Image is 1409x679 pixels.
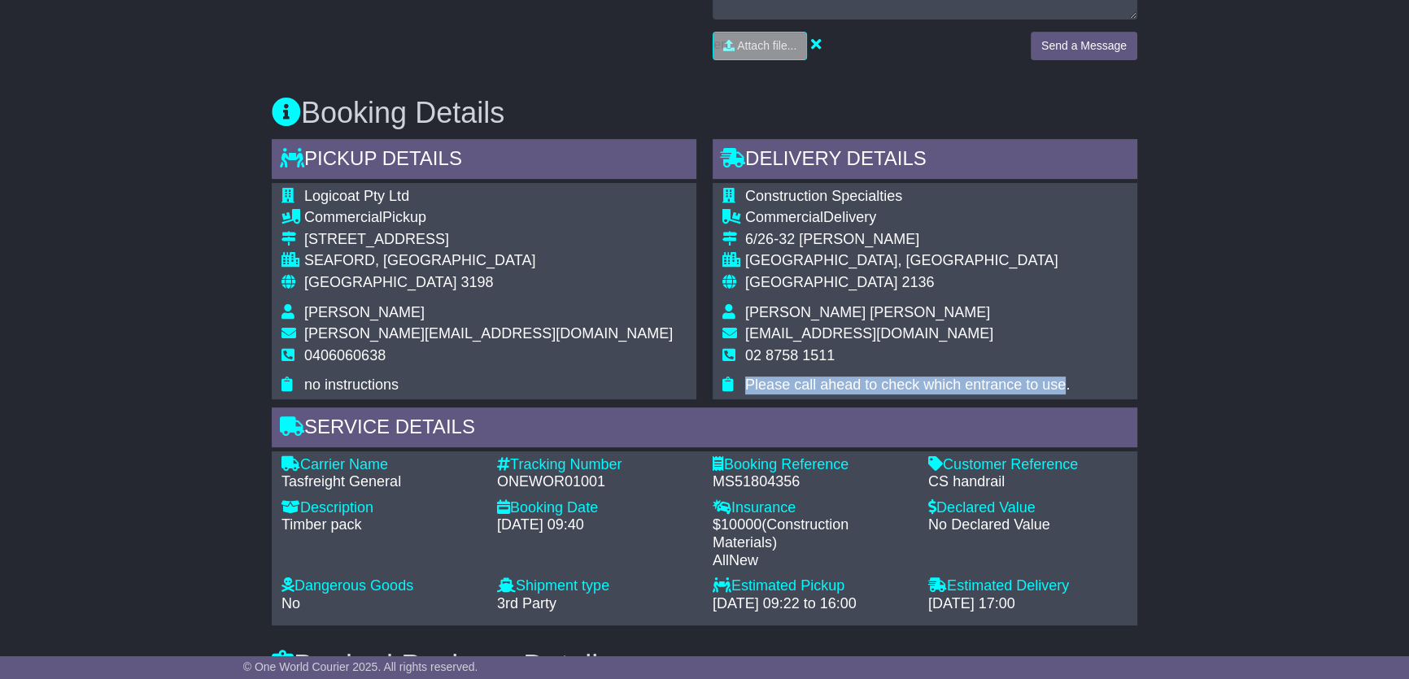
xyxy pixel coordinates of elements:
div: Shipment type [497,577,696,595]
div: Customer Reference [928,456,1128,474]
div: Timber pack [281,516,481,534]
span: [PERSON_NAME][EMAIL_ADDRESS][DOMAIN_NAME] [304,325,673,342]
div: Tasfreight General [281,473,481,491]
div: Booking Date [497,499,696,517]
div: Booking Reference [713,456,912,474]
div: Pickup Details [272,139,696,183]
div: AllNew [713,552,912,570]
span: © One World Courier 2025. All rights reserved. [243,660,478,673]
div: Estimated Delivery [928,577,1128,595]
span: Commercial [745,209,823,225]
div: CS handrail [928,473,1128,491]
div: MS51804356 [713,473,912,491]
div: Estimated Pickup [713,577,912,595]
span: Construction Specialties [745,188,902,204]
span: 3198 [460,274,493,290]
span: [PERSON_NAME] [PERSON_NAME] [745,304,990,320]
div: Delivery Details [713,139,1137,183]
div: Service Details [272,407,1137,451]
div: Tracking Number [497,456,696,474]
div: ONEWOR01001 [497,473,696,491]
span: Logicoat Pty Ltd [304,188,409,204]
span: Please call ahead to check which entrance to use. [745,376,1070,393]
span: Commercial [304,209,382,225]
div: 6/26-32 [PERSON_NAME] [745,231,1070,249]
div: [DATE] 09:22 to 16:00 [713,595,912,613]
div: Declared Value [928,499,1128,517]
div: Description [281,499,481,517]
div: [GEOGRAPHIC_DATA], [GEOGRAPHIC_DATA] [745,252,1070,270]
div: Delivery [745,209,1070,227]
div: $ ( ) [713,516,912,569]
div: [DATE] 17:00 [928,595,1128,613]
span: [GEOGRAPHIC_DATA] [745,274,897,290]
span: [EMAIL_ADDRESS][DOMAIN_NAME] [745,325,993,342]
div: [DATE] 09:40 [497,516,696,534]
div: [STREET_ADDRESS] [304,231,673,249]
div: Carrier Name [281,456,481,474]
span: 2136 [901,274,934,290]
span: no instructions [304,376,399,393]
div: No Declared Value [928,516,1128,534]
span: 02 8758 1511 [745,347,835,363]
span: 0406060638 [304,347,386,363]
span: Construction Materials [713,516,848,551]
span: 10000 [721,516,761,533]
span: [GEOGRAPHIC_DATA] [304,274,456,290]
span: [PERSON_NAME] [304,304,425,320]
span: No [281,595,300,612]
div: Pickup [304,209,673,227]
div: Dangerous Goods [281,577,481,595]
span: 3rd Party [497,595,556,612]
div: Insurance [713,499,912,517]
button: Send a Message [1031,32,1137,60]
h3: Booking Details [272,97,1137,129]
div: SEAFORD, [GEOGRAPHIC_DATA] [304,252,673,270]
